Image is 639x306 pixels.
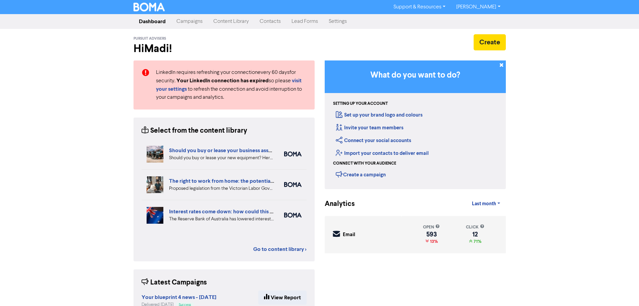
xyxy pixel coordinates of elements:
[333,101,388,107] div: Setting up your account
[467,197,505,211] a: Last month
[472,201,496,207] span: Last month
[388,2,451,12] a: Support & Resources
[171,15,208,28] a: Campaigns
[472,239,481,244] span: 71%
[343,231,355,239] div: Email
[134,15,171,28] a: Dashboard
[336,125,404,131] a: Invite your team members
[169,216,274,223] div: The Reserve Bank of Australia has lowered interest rates. What does a drop in interest rates mean...
[451,2,505,12] a: [PERSON_NAME]
[474,34,506,50] button: Create
[169,185,274,192] div: Proposed legislation from the Victorian Labor Government could offer your employees the right to ...
[429,239,438,244] span: 13%
[134,3,165,11] img: BOMA Logo
[336,137,411,144] a: Connect your social accounts
[605,274,639,306] iframe: Chat Widget
[258,291,307,305] a: View Report
[335,71,496,80] h3: What do you want to do?
[142,277,207,288] div: Latest Campaigns
[142,294,216,301] strong: Your blueprint 4 news - [DATE]
[284,213,302,218] img: boma
[423,224,440,230] div: open
[134,36,166,41] span: Pursuit Advisers
[286,15,323,28] a: Lead Forms
[254,15,286,28] a: Contacts
[325,60,506,189] div: Getting Started in BOMA
[208,15,254,28] a: Content Library
[169,155,274,162] div: Should you buy or lease your new equipment? Here are some pros and cons of each. We also can revi...
[176,77,269,84] strong: Your LinkedIn connection has expired
[142,126,247,136] div: Select from the content library
[466,232,484,237] div: 12
[169,208,342,215] a: Interest rates come down: how could this affect your business finances?
[336,112,423,118] a: Set up your brand logo and colours
[323,15,352,28] a: Settings
[156,78,302,92] a: visit your settings
[151,69,312,101] div: LinkedIn requires refreshing your connection every 60 days for security. so please to refresh the...
[253,245,307,253] a: Go to content library >
[336,150,429,157] a: Import your contacts to deliver email
[325,199,347,209] div: Analytics
[284,151,302,157] img: boma_accounting
[423,232,440,237] div: 593
[333,161,396,167] div: Connect with your audience
[284,182,302,187] img: boma
[169,147,278,154] a: Should you buy or lease your business assets?
[142,295,216,300] a: Your blueprint 4 news - [DATE]
[134,42,315,55] h2: Hi Madi !
[466,224,484,230] div: click
[169,178,369,184] a: The right to work from home: the potential impact for your employees and business
[336,169,386,179] div: Create a campaign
